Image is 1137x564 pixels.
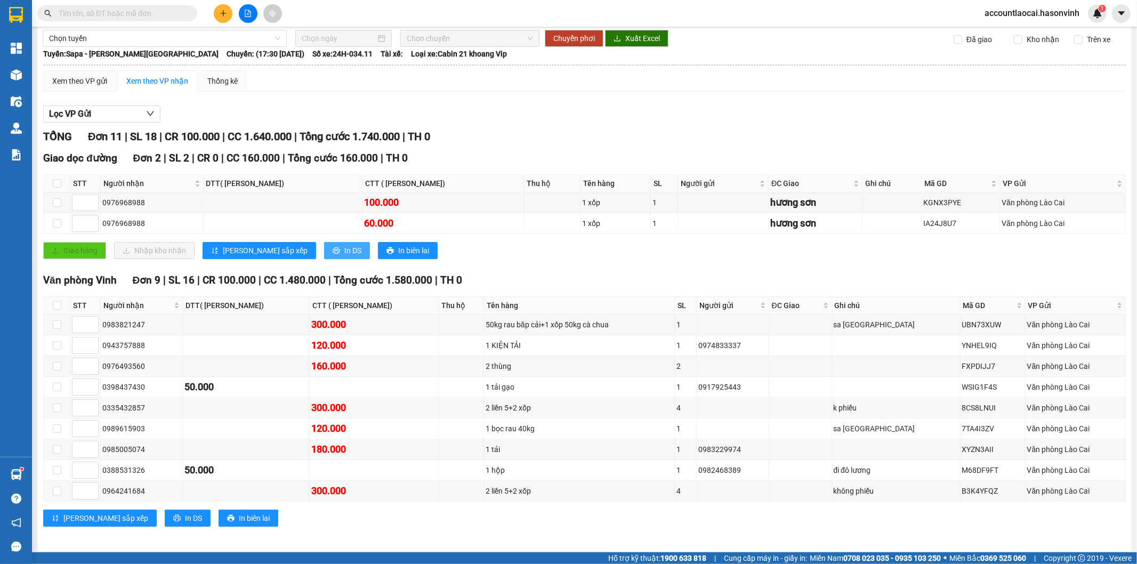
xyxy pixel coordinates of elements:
div: 1 tải [486,444,673,455]
span: Loại xe: Cabin 21 khoang Vip [411,48,507,60]
div: đi đô lương [834,464,958,476]
div: 120.000 [311,338,437,353]
span: SL 18 [130,130,157,143]
div: 1 [676,444,695,455]
div: 1 KIỆN TẢI [486,340,673,351]
span: sort-ascending [52,514,59,523]
span: Tài xế: [381,48,403,60]
td: 7TA4I3ZV [961,418,1026,439]
span: 1 [1100,5,1104,12]
span: | [163,274,166,286]
span: | [197,274,200,286]
div: XYZN3AII [962,444,1023,455]
td: Văn phòng Lào Cai [1026,398,1126,418]
div: 50kg rau băp cải+1 xốp 50kg cà chua [486,319,673,331]
td: B3K4YFQZ [961,481,1026,502]
button: file-add [239,4,257,23]
span: Người gửi [699,300,758,311]
div: Xem theo VP nhận [126,75,188,87]
button: printerIn DS [165,510,211,527]
div: Văn phòng Lào Cai [1027,319,1124,331]
span: CC 1.480.000 [264,274,326,286]
span: sort-ascending [211,247,219,255]
div: sa [GEOGRAPHIC_DATA] [834,319,958,331]
button: plus [214,4,232,23]
td: Văn phòng Lào Cai [1026,335,1126,356]
span: Người nhận [103,178,192,189]
th: CTT ( [PERSON_NAME]) [310,297,439,315]
span: Lọc VP Gửi [49,107,91,120]
div: 0976968988 [102,197,201,208]
div: Văn phòng Lào Cai [1027,485,1124,497]
div: KGNX3PYE [923,197,998,208]
div: hương sơn [770,216,860,231]
span: CR 0 [197,152,219,164]
button: sort-ascending[PERSON_NAME] sắp xếp [43,510,157,527]
div: Văn phòng Lào Cai [1027,360,1124,372]
span: plus [220,10,227,17]
div: Văn phòng Lào Cai [1027,340,1124,351]
td: M68DF9FT [961,460,1026,481]
td: FXPDIJJ7 [961,356,1026,377]
div: 1 bọc rau 40kg [486,423,673,434]
span: accountlaocai.hasonvinh [976,6,1088,20]
div: 0976493560 [102,360,181,372]
th: STT [70,297,101,315]
span: Số xe: 24H-034.11 [312,48,373,60]
span: CR 100.000 [203,274,256,286]
span: TH 0 [386,152,408,164]
span: Tổng cước 1.580.000 [334,274,432,286]
div: Văn phòng Lào Cai [1002,217,1124,229]
div: IA24J8U7 [923,217,998,229]
div: 2 liền 5+2 xốp [486,402,673,414]
div: Văn phòng Lào Cai [1027,402,1124,414]
img: icon-new-feature [1093,9,1102,18]
span: Mã GD [963,300,1014,311]
div: M68DF9FT [962,464,1023,476]
td: Văn phòng Lào Cai [1026,481,1126,502]
span: copyright [1078,554,1085,562]
div: 0989615903 [102,423,181,434]
div: 8CS8LNUI [962,402,1023,414]
div: 0943757888 [102,340,181,351]
button: Chuyển phơi [545,30,603,47]
img: warehouse-icon [11,123,22,134]
th: SL [651,175,678,192]
span: [PERSON_NAME] sắp xếp [63,512,148,524]
div: B3K4YFQZ [962,485,1023,497]
th: CTT ( [PERSON_NAME]) [362,175,525,192]
span: Cung cấp máy in - giấy in: [724,552,807,564]
div: YNHEL9IQ [962,340,1023,351]
div: 2 [676,360,695,372]
span: down [146,109,155,118]
img: warehouse-icon [11,69,22,80]
td: Văn phòng Lào Cai [1026,315,1126,335]
th: Thu hộ [439,297,484,315]
div: 160.000 [311,359,437,374]
div: Văn phòng Lào Cai [1027,464,1124,476]
input: Chọn ngày [302,33,376,44]
span: Chuyến: (17:30 [DATE]) [227,48,304,60]
button: printerIn DS [324,242,370,259]
span: [PERSON_NAME] sắp xếp [223,245,308,256]
span: | [221,152,224,164]
span: printer [333,247,340,255]
span: In DS [344,245,361,256]
th: Thu hộ [525,175,581,192]
th: Tên hàng [580,175,651,192]
button: printerIn biên lai [219,510,278,527]
div: 120.000 [311,421,437,436]
th: Ghi chú [832,297,961,315]
span: In biên lai [239,512,270,524]
div: 0964241684 [102,485,181,497]
th: DTT( [PERSON_NAME]) [204,175,362,192]
span: Chọn chuyến [407,30,533,46]
td: KGNX3PYE [922,192,1000,213]
button: uploadGiao hàng [43,242,106,259]
span: | [402,130,405,143]
div: 180.000 [311,442,437,457]
span: | [1034,552,1036,564]
th: STT [70,175,101,192]
span: notification [11,518,21,528]
span: download [614,35,621,43]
